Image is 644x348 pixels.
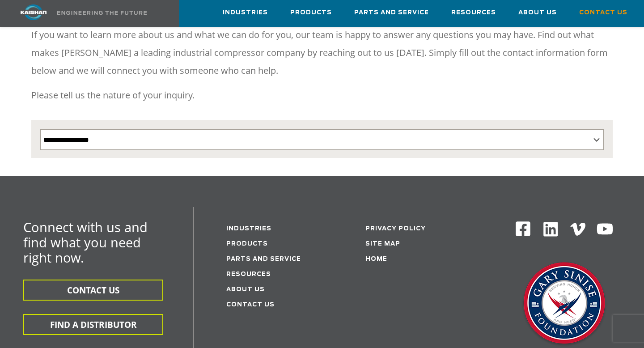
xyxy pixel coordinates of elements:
[23,218,148,266] span: Connect with us and find what you need right now.
[542,221,559,238] img: Linkedin
[451,8,496,18] span: Resources
[579,0,627,25] a: Contact Us
[226,241,268,247] a: Products
[57,11,147,15] img: Engineering the future
[515,221,531,237] img: Facebook
[518,0,557,25] a: About Us
[365,256,387,262] a: Home
[223,8,268,18] span: Industries
[290,0,332,25] a: Products
[23,314,163,335] button: FIND A DISTRIBUTOR
[290,8,332,18] span: Products
[365,226,426,232] a: Privacy Policy
[354,8,429,18] span: Parts and Service
[518,8,557,18] span: About Us
[226,272,271,277] a: Resources
[226,256,301,262] a: Parts and service
[31,26,613,80] p: If you want to learn more about us and what we can do for you, our team is happy to answer any qu...
[223,0,268,25] a: Industries
[23,280,163,301] button: CONTACT US
[365,241,400,247] a: Site Map
[31,86,613,104] p: Please tell us the nature of your inquiry.
[451,0,496,25] a: Resources
[570,223,585,236] img: Vimeo
[226,302,275,308] a: Contact Us
[354,0,429,25] a: Parts and Service
[226,226,271,232] a: Industries
[596,221,614,238] img: Youtube
[226,287,265,293] a: About Us
[579,8,627,18] span: Contact Us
